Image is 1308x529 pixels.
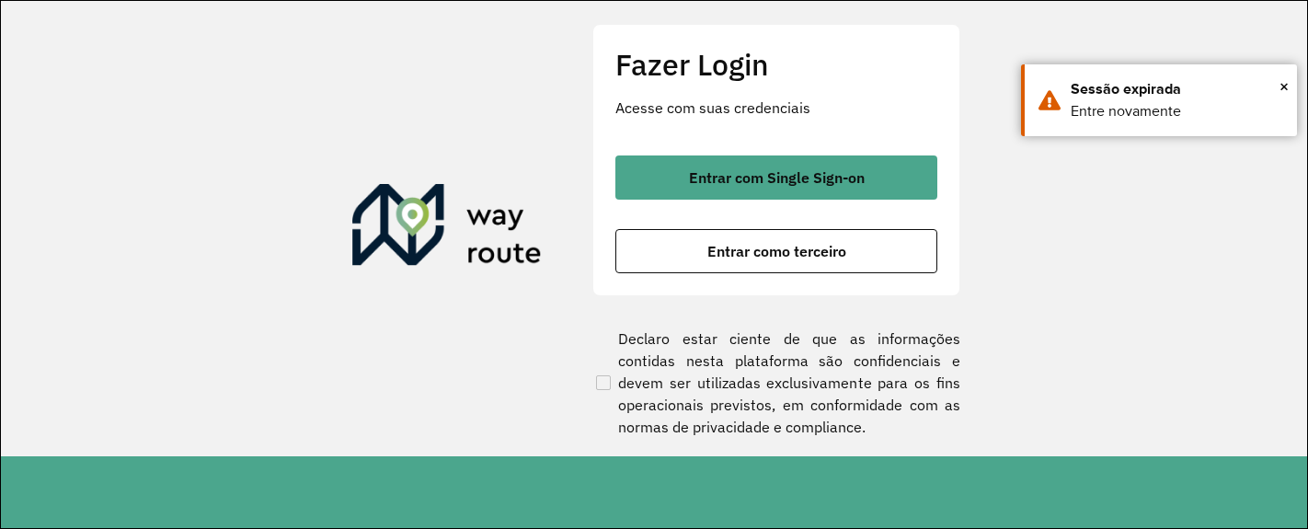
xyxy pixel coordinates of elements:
label: Declaro estar ciente de que as informações contidas nesta plataforma são confidenciais e devem se... [592,328,960,438]
div: Entre novamente [1071,100,1283,122]
p: Acesse com suas credenciais [615,97,937,119]
span: Entrar como terceiro [707,244,846,259]
button: Close [1279,73,1289,100]
span: Entrar com Single Sign-on [689,170,865,185]
img: Roteirizador AmbevTech [352,184,542,272]
button: button [615,229,937,273]
div: Sessão expirada [1071,78,1283,100]
h2: Fazer Login [615,47,937,82]
button: button [615,155,937,200]
span: × [1279,73,1289,100]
